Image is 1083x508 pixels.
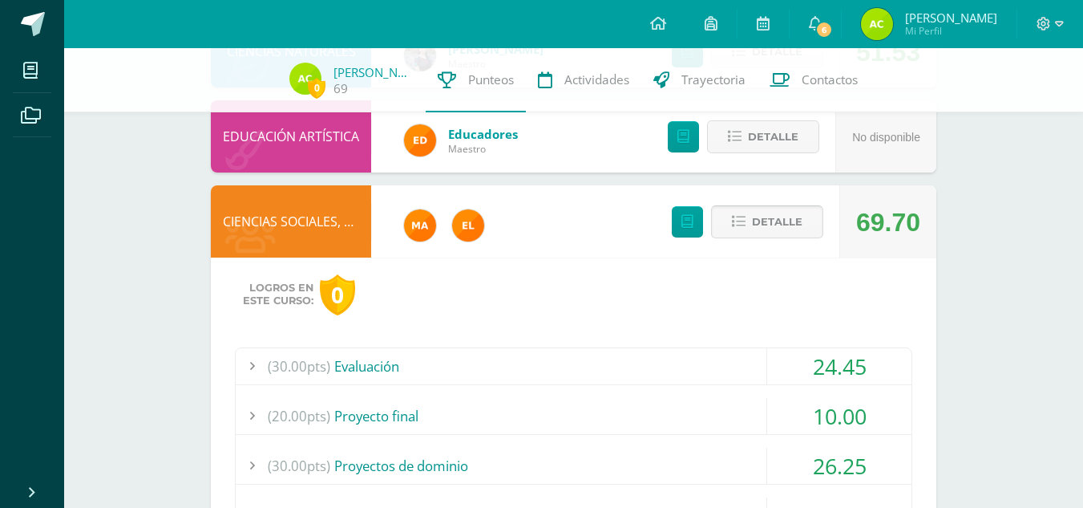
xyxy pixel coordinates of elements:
[681,71,746,88] span: Trayectoria
[236,448,911,484] div: Proyectos de dominio
[707,120,819,153] button: Detalle
[468,71,514,88] span: Punteos
[767,398,911,434] div: 10.00
[333,64,414,80] a: [PERSON_NAME]
[748,122,798,152] span: Detalle
[767,348,911,384] div: 24.45
[211,185,371,258] div: CIENCIAS SOCIALES, FORMACIÓN CIUDADANA E INTERCULTURALIDAD
[308,78,325,98] span: 0
[289,63,321,95] img: f57f0b4b745e228f0935e65407e8e9fe.png
[711,205,823,238] button: Detalle
[752,207,802,237] span: Detalle
[448,126,518,142] a: Educadores
[404,209,436,242] img: 266030d5bbfb4fab9f05b9da2ad38396.png
[211,100,371,173] div: EDUCACIÓN ARTÍSTICA
[404,124,436,156] img: ed927125212876238b0630303cb5fd71.png
[861,8,893,40] img: f57f0b4b745e228f0935e65407e8e9fe.png
[426,48,526,112] a: Punteos
[236,348,911,384] div: Evaluación
[333,80,348,97] a: 69
[852,131,920,144] span: No disponible
[641,48,758,112] a: Trayectoria
[564,71,629,88] span: Actividades
[268,348,330,384] span: (30.00pts)
[236,398,911,434] div: Proyecto final
[905,10,997,26] span: [PERSON_NAME]
[905,24,997,38] span: Mi Perfil
[815,21,833,39] span: 6
[448,142,518,156] span: Maestro
[320,274,355,315] div: 0
[767,448,911,484] div: 26.25
[758,48,870,112] a: Contactos
[268,398,330,434] span: (20.00pts)
[243,282,313,307] span: Logros en este curso:
[452,209,484,242] img: 31c982a1c1d67d3c4d1e96adbf671f86.png
[856,186,920,258] div: 69.70
[802,71,858,88] span: Contactos
[268,448,330,484] span: (30.00pts)
[526,48,641,112] a: Actividades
